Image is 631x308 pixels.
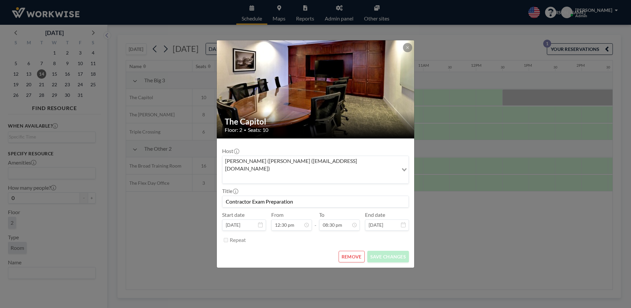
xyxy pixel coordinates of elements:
span: - [315,214,316,228]
label: Repeat [230,237,246,243]
input: Search for option [223,173,398,182]
label: Host [222,148,239,154]
h2: The Capitol [225,117,407,127]
label: Title [222,188,238,194]
img: 537.jpg [217,15,415,164]
span: • [244,128,246,133]
div: Search for option [222,156,409,183]
label: Start date [222,212,245,218]
span: [PERSON_NAME] ([PERSON_NAME] ([EMAIL_ADDRESS][DOMAIN_NAME]) [224,157,397,172]
span: Floor: 2 [225,127,242,133]
span: Seats: 10 [248,127,268,133]
label: To [319,212,324,218]
input: (No title) [222,196,409,207]
button: REMOVE [339,251,365,262]
button: SAVE CHANGES [367,251,409,262]
label: From [271,212,283,218]
label: End date [365,212,385,218]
